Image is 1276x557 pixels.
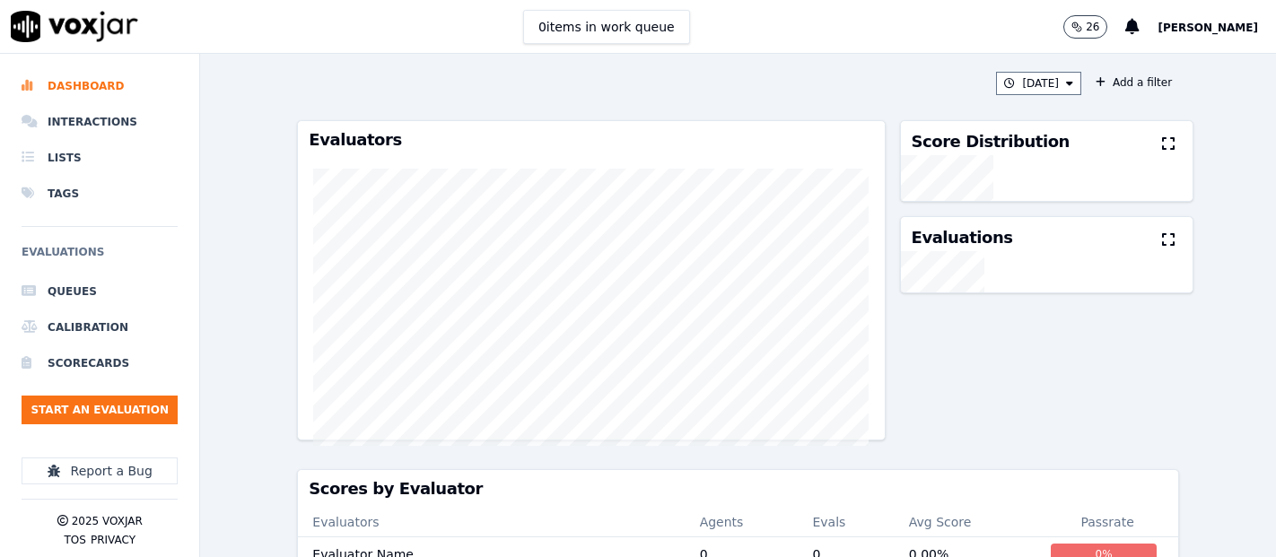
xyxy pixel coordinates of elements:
p: 2025 Voxjar [72,514,143,528]
h6: Evaluations [22,241,178,274]
button: [PERSON_NAME] [1158,16,1276,38]
button: 26 [1063,15,1125,39]
a: Queues [22,274,178,309]
button: Start an Evaluation [22,396,178,424]
button: Report a Bug [22,457,178,484]
a: Interactions [22,104,178,140]
a: Scorecards [22,345,178,381]
a: Calibration [22,309,178,345]
img: voxjar logo [11,11,138,42]
th: Avg Score [895,508,1036,536]
span: [PERSON_NAME] [1158,22,1258,34]
a: Lists [22,140,178,176]
p: 26 [1086,20,1099,34]
a: Tags [22,176,178,212]
h3: Scores by Evaluator [309,481,1167,497]
a: Dashboard [22,68,178,104]
h3: Score Distribution [912,134,1070,150]
h3: Evaluations [912,230,1013,246]
th: Passrate [1036,508,1178,536]
button: 0items in work queue [523,10,690,44]
th: Evals [798,508,894,536]
button: Add a filter [1088,72,1179,93]
th: Agents [686,508,799,536]
h3: Evaluators [309,132,873,148]
button: TOS [64,533,85,547]
button: 26 [1063,15,1107,39]
th: Evaluators [298,508,685,536]
button: [DATE] [996,72,1081,95]
button: Privacy [91,533,135,547]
